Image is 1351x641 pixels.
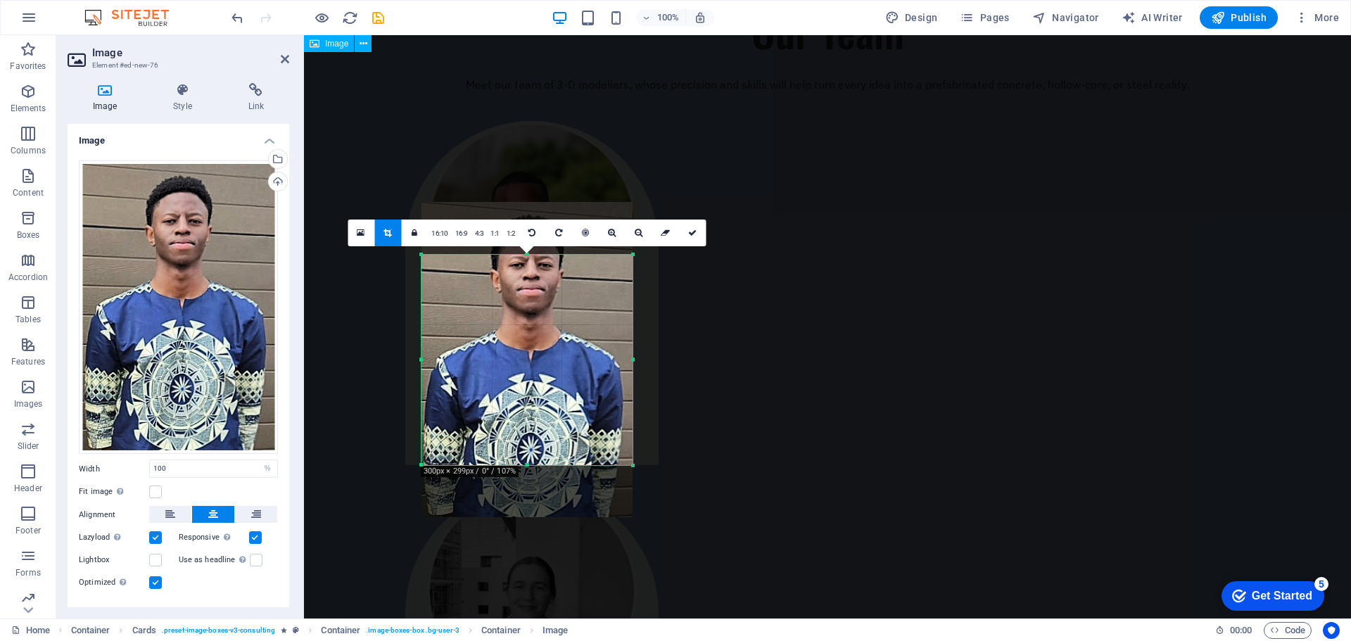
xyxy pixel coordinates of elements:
[15,567,41,578] p: Forms
[79,529,149,546] label: Lazyload
[321,622,360,639] span: Click to select. Double-click to edit
[1230,622,1252,639] span: 00 00
[636,9,686,26] button: 100%
[104,3,118,17] div: 5
[8,272,48,283] p: Accordion
[223,83,289,113] h4: Link
[11,622,50,639] a: Click to cancel selection. Double-click to open Pages
[599,220,626,246] a: Zoom in
[503,220,519,247] a: 1:2
[11,356,45,367] p: Features
[71,622,110,639] span: Click to select. Double-click to edit
[1200,6,1278,29] button: Publish
[293,626,299,634] i: This element is a customizable preset
[348,220,374,246] a: Select files from the file manager, stock photos, or upload file(s)
[880,6,944,29] div: Design (Ctrl+Alt+Y)
[71,622,569,639] nav: breadcrumb
[92,46,289,59] h2: Image
[1211,11,1267,25] span: Publish
[885,11,938,25] span: Design
[341,9,358,26] button: reload
[11,145,46,156] p: Columns
[17,229,40,241] p: Boxes
[452,220,471,247] a: 16:9
[481,622,521,639] span: Click to select. Double-click to edit
[1027,6,1105,29] button: Navigator
[657,9,680,26] h6: 100%
[11,7,114,37] div: Get Started 5 items remaining, 0% complete
[626,220,652,246] a: Zoom out
[79,574,149,591] label: Optimized
[1032,11,1099,25] span: Navigator
[10,61,46,72] p: Favorites
[11,103,46,114] p: Elements
[1264,622,1312,639] button: Code
[369,9,386,26] button: save
[1295,11,1339,25] span: More
[281,626,287,634] i: Element contains an animation
[954,6,1015,29] button: Pages
[18,440,39,452] p: Slider
[342,10,358,26] i: Reload page
[14,483,42,494] p: Header
[960,11,1009,25] span: Pages
[471,220,488,247] a: 4:3
[68,602,289,636] h4: Text
[42,15,102,28] div: Get Started
[370,10,386,26] i: Save (Ctrl+S)
[652,220,679,246] a: Reset
[148,83,222,113] h4: Style
[428,220,452,247] a: 16:10
[68,124,289,149] h4: Image
[68,83,148,113] h4: Image
[15,314,41,325] p: Tables
[572,220,599,246] a: Center
[1122,11,1183,25] span: AI Writer
[132,622,156,639] span: Click to select. Double-click to edit
[92,59,261,72] h3: Element #ed-new-76
[880,6,944,29] button: Design
[487,220,503,247] a: 1:1
[15,525,41,536] p: Footer
[14,398,43,410] p: Images
[79,160,278,455] div: LUFEFEHEADSHOT-SyELzDctO-BZZqM_KaB5vg.jpg
[313,9,330,26] button: Click here to leave preview mode and continue editing
[79,465,149,473] label: Width
[79,507,149,523] label: Alignment
[229,10,246,26] i: Undo: Change image (Ctrl+Z)
[1215,622,1252,639] h6: Session time
[1116,6,1188,29] button: AI Writer
[1240,625,1242,635] span: :
[81,9,186,26] img: Editor Logo
[694,11,706,24] i: On resize automatically adjust zoom level to fit chosen device.
[229,9,246,26] button: undo
[519,220,545,246] a: Rotate left 90°
[543,622,568,639] span: Click to select. Double-click to edit
[1289,6,1345,29] button: More
[366,622,459,639] span: . image-boxes-box .bg-user-3
[179,552,250,569] label: Use as headline
[545,220,572,246] a: Rotate right 90°
[325,39,348,48] span: Image
[162,622,275,639] span: . preset-image-boxes-v3-consulting
[79,483,149,500] label: Fit image
[679,220,706,246] a: Confirm
[179,529,249,546] label: Responsive
[1323,622,1340,639] button: Usercentrics
[374,220,401,246] a: Crop mode
[1270,622,1305,639] span: Code
[401,220,428,246] a: Keep aspect ratio
[13,187,44,198] p: Content
[79,552,149,569] label: Lightbox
